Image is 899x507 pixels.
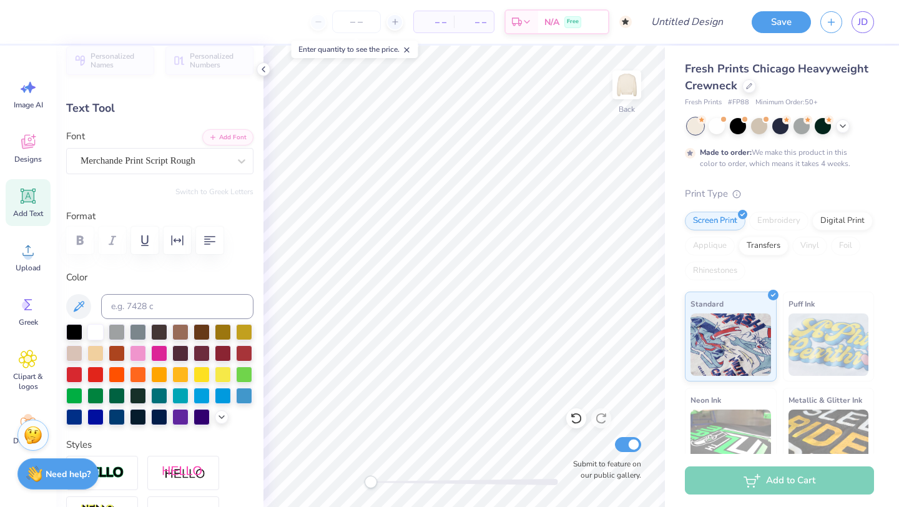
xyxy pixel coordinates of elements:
[101,294,253,319] input: e.g. 7428 c
[685,61,868,93] span: Fresh Prints Chicago Heavyweight Crewneck
[190,52,246,69] span: Personalized Numbers
[788,297,815,310] span: Puff Ink
[690,297,724,310] span: Standard
[14,100,43,110] span: Image AI
[66,438,92,452] label: Styles
[788,393,862,406] span: Metallic & Glitter Ink
[13,209,43,219] span: Add Text
[739,237,788,255] div: Transfers
[91,52,147,69] span: Personalized Names
[858,15,868,29] span: JD
[421,16,446,29] span: – –
[19,317,38,327] span: Greek
[752,11,811,33] button: Save
[202,129,253,145] button: Add Font
[175,187,253,197] button: Switch to Greek Letters
[162,465,205,481] img: Shadow
[566,458,641,481] label: Submit to feature on our public gallery.
[641,9,733,34] input: Untitled Design
[81,466,124,480] img: Stroke
[292,41,418,58] div: Enter quantity to see the price.
[66,46,154,75] button: Personalized Names
[685,262,745,280] div: Rhinestones
[690,313,771,376] img: Standard
[788,410,869,472] img: Metallic & Glitter Ink
[685,212,745,230] div: Screen Print
[749,212,808,230] div: Embroidery
[66,209,253,224] label: Format
[690,410,771,472] img: Neon Ink
[7,372,49,391] span: Clipart & logos
[812,212,873,230] div: Digital Print
[852,11,874,33] a: JD
[544,16,559,29] span: N/A
[332,11,381,33] input: – –
[685,97,722,108] span: Fresh Prints
[16,263,41,273] span: Upload
[690,393,721,406] span: Neon Ink
[788,313,869,376] img: Puff Ink
[461,16,486,29] span: – –
[700,147,853,169] div: We make this product in this color to order, which means it takes 4 weeks.
[685,237,735,255] div: Applique
[685,187,874,201] div: Print Type
[567,17,579,26] span: Free
[66,129,85,144] label: Font
[66,270,253,285] label: Color
[14,154,42,164] span: Designs
[792,237,827,255] div: Vinyl
[46,468,91,480] strong: Need help?
[700,147,752,157] strong: Made to order:
[619,104,635,115] div: Back
[728,97,749,108] span: # FP88
[66,100,253,117] div: Text Tool
[831,237,860,255] div: Foil
[365,476,377,488] div: Accessibility label
[755,97,818,108] span: Minimum Order: 50 +
[13,436,43,446] span: Decorate
[614,72,639,97] img: Back
[165,46,253,75] button: Personalized Numbers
